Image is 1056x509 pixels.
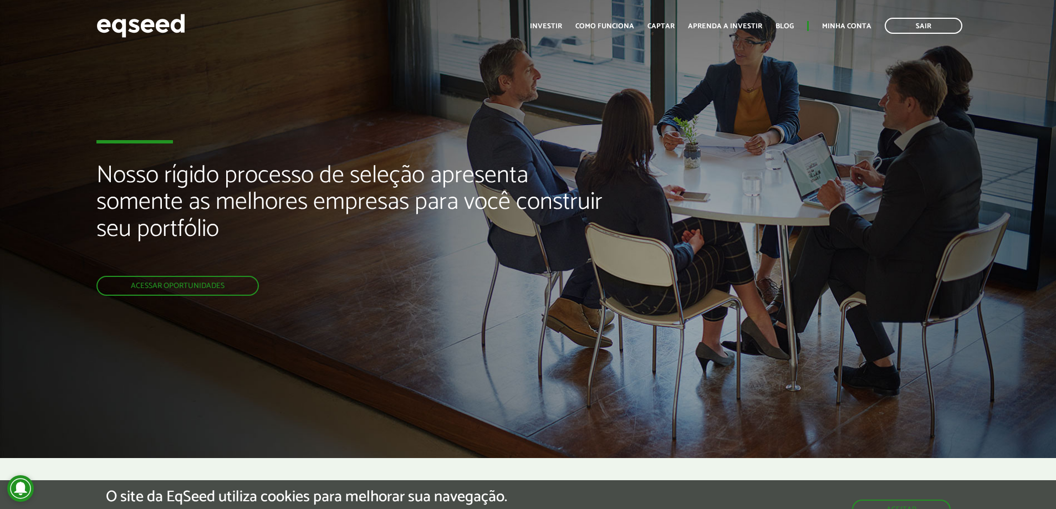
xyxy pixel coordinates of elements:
[106,489,507,506] h5: O site da EqSeed utiliza cookies para melhorar sua navegação.
[688,23,762,30] a: Aprenda a investir
[885,18,962,34] a: Sair
[96,162,608,276] h2: Nosso rígido processo de seleção apresenta somente as melhores empresas para você construir seu p...
[96,11,185,40] img: EqSeed
[96,276,259,296] a: Acessar oportunidades
[822,23,871,30] a: Minha conta
[575,23,634,30] a: Como funciona
[776,23,794,30] a: Blog
[530,23,562,30] a: Investir
[647,23,675,30] a: Captar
